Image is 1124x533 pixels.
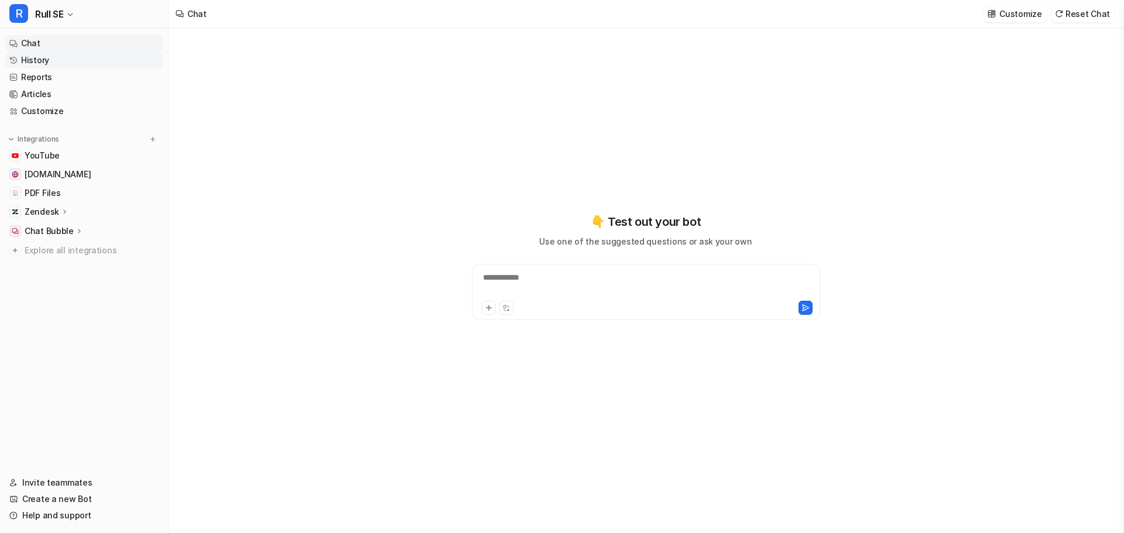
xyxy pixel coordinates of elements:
[1051,5,1115,22] button: Reset Chat
[12,171,19,178] img: www.rull.se
[988,9,996,18] img: customize
[591,213,701,231] p: 👇 Test out your bot
[12,208,19,215] img: Zendesk
[5,474,163,491] a: Invite teammates
[5,69,163,85] a: Reports
[7,135,15,143] img: expand menu
[25,225,74,237] p: Chat Bubble
[5,147,163,164] a: YouTubeYouTube
[187,8,207,20] div: Chat
[25,241,159,260] span: Explore all integrations
[5,133,63,145] button: Integrations
[25,187,60,199] span: PDF Files
[5,35,163,51] a: Chat
[25,169,91,180] span: [DOMAIN_NAME]
[1055,9,1063,18] img: reset
[984,5,1046,22] button: Customize
[5,185,163,201] a: PDF FilesPDF Files
[25,150,60,161] span: YouTube
[18,135,59,144] p: Integrations
[539,235,752,247] p: Use one of the suggested questions or ask your own
[5,166,163,183] a: www.rull.se[DOMAIN_NAME]
[5,491,163,507] a: Create a new Bot
[12,190,19,197] img: PDF Files
[999,8,1041,20] p: Customize
[35,6,63,22] span: Rull SE
[5,242,163,259] a: Explore all integrations
[149,135,157,143] img: menu_add.svg
[5,103,163,119] a: Customize
[12,228,19,235] img: Chat Bubble
[5,52,163,68] a: History
[5,507,163,524] a: Help and support
[9,245,21,256] img: explore all integrations
[25,206,59,218] p: Zendesk
[9,4,28,23] span: R
[12,152,19,159] img: YouTube
[5,86,163,102] a: Articles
